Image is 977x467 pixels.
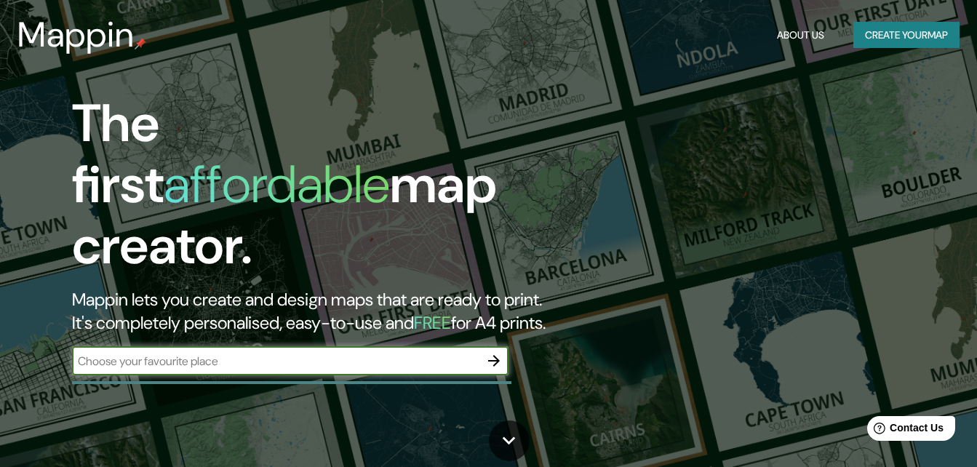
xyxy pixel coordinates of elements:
[17,15,135,55] h3: Mappin
[72,93,561,288] h1: The first map creator.
[853,22,960,49] button: Create yourmap
[164,151,390,218] h1: affordable
[72,353,479,370] input: Choose your favourite place
[848,410,961,451] iframe: Help widget launcher
[414,311,451,334] h5: FREE
[72,288,561,335] h2: Mappin lets you create and design maps that are ready to print. It's completely personalised, eas...
[135,38,146,49] img: mappin-pin
[771,22,830,49] button: About Us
